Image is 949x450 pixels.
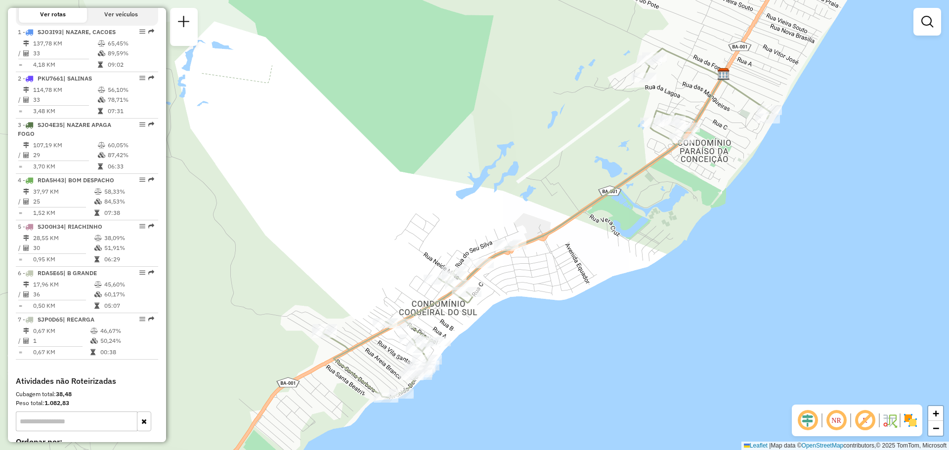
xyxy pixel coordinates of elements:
img: Adib Vera Cruz [717,68,730,81]
td: / [18,336,23,346]
td: 06:29 [104,254,154,264]
em: Rota exportada [148,29,154,35]
td: 45,60% [104,280,154,289]
div: Map data © contributors,© 2025 TomTom, Microsoft [741,442,949,450]
span: 3 - [18,121,111,137]
em: Opções [139,75,145,81]
i: % de utilização do peso [94,282,102,287]
span: − [933,422,939,434]
td: 36 [33,289,94,299]
td: 87,42% [107,150,154,160]
i: Distância Total [23,189,29,195]
td: 137,78 KM [33,39,97,48]
i: Tempo total em rota [94,256,99,262]
em: Opções [139,29,145,35]
td: / [18,243,23,253]
span: + [933,407,939,419]
span: | RECARGA [63,316,94,323]
span: | SALINAS [63,75,92,82]
a: Zoom in [928,406,943,421]
em: Rota exportada [148,223,154,229]
td: 0,67 KM [33,347,90,357]
em: Rota exportada [148,270,154,276]
i: Tempo total em rota [98,108,103,114]
td: 4,18 KM [33,60,97,70]
td: 09:02 [107,60,154,70]
i: % de utilização do peso [98,41,105,46]
td: = [18,254,23,264]
td: 107,19 KM [33,140,97,150]
h4: Atividades não Roteirizadas [16,376,158,386]
em: Opções [139,223,145,229]
strong: 38,48 [56,390,72,398]
i: Distância Total [23,235,29,241]
td: 56,10% [107,85,154,95]
td: / [18,48,23,58]
a: Leaflet [744,442,768,449]
a: OpenStreetMap [802,442,844,449]
em: Opções [139,316,145,322]
td: 37,97 KM [33,187,94,197]
a: Exibir filtros [917,12,937,32]
i: Tempo total em rota [94,303,99,309]
span: 1 - [18,28,116,36]
td: = [18,106,23,116]
span: RDA5H43 [38,176,64,184]
td: = [18,347,23,357]
td: 1,52 KM [33,208,94,218]
td: / [18,289,23,299]
i: Distância Total [23,328,29,334]
td: 51,91% [104,243,154,253]
span: PKU7661 [38,75,63,82]
span: | NAZARE APAGA FOGO [18,121,111,137]
span: Exibir rótulo [853,409,877,432]
td: 3,48 KM [33,106,97,116]
i: % de utilização da cubagem [94,291,102,297]
span: 5 - [18,223,102,230]
i: Tempo total em rota [98,62,103,68]
td: 84,53% [104,197,154,206]
td: = [18,60,23,70]
i: Distância Total [23,41,29,46]
img: Fluxo de ruas [882,412,898,428]
td: 50,24% [100,336,154,346]
strong: 1.082,83 [44,399,69,407]
i: Total de Atividades [23,245,29,251]
em: Rota exportada [148,316,154,322]
i: Tempo total em rota [90,349,95,355]
td: 3,70 KM [33,162,97,171]
td: 07:31 [107,106,154,116]
label: Ordenar por: [16,436,158,448]
span: | RIACHINHO [64,223,102,230]
i: % de utilização da cubagem [94,199,102,205]
td: = [18,162,23,171]
span: 6 - [18,269,97,277]
i: Total de Atividades [23,152,29,158]
span: 4 - [18,176,114,184]
span: SJP0D65 [38,316,63,323]
td: 60,05% [107,140,154,150]
i: Total de Atividades [23,199,29,205]
em: Opções [139,270,145,276]
i: % de utilização da cubagem [98,97,105,103]
i: Total de Atividades [23,50,29,56]
td: 33 [33,48,97,58]
span: | BOM DESPACHO [64,176,114,184]
i: % de utilização da cubagem [98,50,105,56]
td: 33 [33,95,97,105]
i: Distância Total [23,282,29,287]
td: 58,33% [104,187,154,197]
td: 78,71% [107,95,154,105]
td: 114,78 KM [33,85,97,95]
i: Distância Total [23,87,29,93]
i: Total de Atividades [23,338,29,344]
button: Ver veículos [87,6,155,23]
td: 65,45% [107,39,154,48]
td: / [18,95,23,105]
button: Ver rotas [19,6,87,23]
span: | [769,442,771,449]
i: % de utilização do peso [94,235,102,241]
td: 46,67% [100,326,154,336]
td: = [18,301,23,311]
a: Nova sessão e pesquisa [174,12,194,34]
